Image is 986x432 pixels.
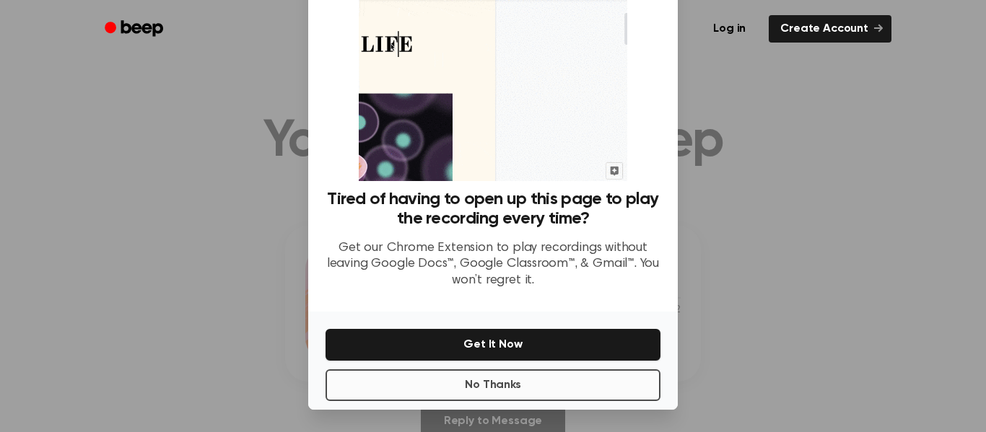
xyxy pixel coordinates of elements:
[326,240,660,289] p: Get our Chrome Extension to play recordings without leaving Google Docs™, Google Classroom™, & Gm...
[95,15,176,43] a: Beep
[699,12,760,45] a: Log in
[326,369,660,401] button: No Thanks
[326,190,660,229] h3: Tired of having to open up this page to play the recording every time?
[769,15,891,43] a: Create Account
[326,329,660,361] button: Get It Now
